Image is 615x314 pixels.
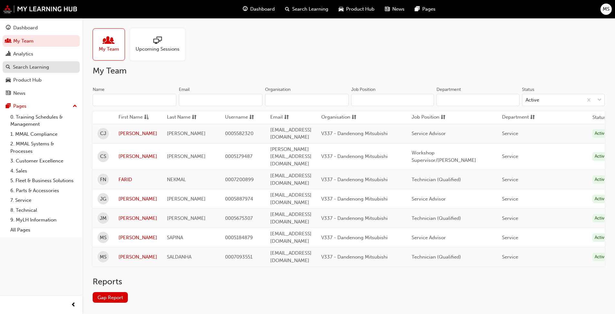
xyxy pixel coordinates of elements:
div: Pages [13,103,26,110]
span: [EMAIL_ADDRESS][DOMAIN_NAME] [270,127,312,140]
span: prev-icon [71,301,76,309]
a: [PERSON_NAME] [118,195,157,203]
span: Service [502,254,518,260]
button: Usernamesorting-icon [225,113,261,122]
div: Active [592,195,609,203]
a: 1. MMAL Compliance [8,129,80,139]
span: Pages [422,5,436,13]
a: [PERSON_NAME] [118,234,157,241]
div: Active [592,129,609,138]
span: CJ [100,130,106,137]
a: Upcoming Sessions [130,28,190,61]
a: Search Learning [3,61,80,73]
input: Organisation [265,94,349,106]
span: Technician (Qualified) [412,254,461,260]
span: MS [603,5,610,13]
span: car-icon [6,77,11,83]
span: news-icon [6,91,11,96]
span: V337 - Dandenong Mitsubishi [321,196,388,202]
div: Department [436,86,461,93]
a: 8. Technical [8,205,80,215]
div: News [13,90,26,97]
span: chart-icon [6,51,11,57]
span: Organisation [321,113,350,122]
span: sorting-icon [192,113,197,122]
a: car-iconProduct Hub [333,3,380,16]
span: Dashboard [250,5,275,13]
div: Active [592,152,609,161]
span: V337 - Dandenong Mitsubishi [321,153,388,159]
span: [PERSON_NAME] [167,131,206,136]
a: [PERSON_NAME] [118,130,157,137]
a: news-iconNews [380,3,410,16]
span: V337 - Dandenong Mitsubishi [321,235,388,240]
a: 5. Fleet & Business Solutions [8,176,80,186]
img: mmal [3,5,77,13]
span: [EMAIL_ADDRESS][DOMAIN_NAME] [270,173,312,186]
div: Email [179,86,190,93]
span: [EMAIL_ADDRESS][DOMAIN_NAME] [270,231,312,244]
button: Organisationsorting-icon [321,113,357,122]
h2: Reports [93,277,605,287]
span: V337 - Dandenong Mitsubishi [321,177,388,182]
span: 0005184879 [225,235,253,240]
span: news-icon [385,5,390,13]
button: MS [600,4,612,15]
span: Service [502,153,518,159]
span: NEKMAL [167,177,186,182]
span: [PERSON_NAME][EMAIL_ADDRESS][DOMAIN_NAME] [270,146,312,167]
span: asc-icon [144,113,149,122]
a: [PERSON_NAME] [118,153,157,160]
input: Department [436,94,519,106]
button: Job Positionsorting-icon [412,113,447,122]
span: Department [502,113,529,122]
a: All Pages [8,225,80,235]
span: JG [100,195,106,203]
a: 4. Sales [8,166,80,176]
span: guage-icon [6,25,11,31]
a: Dashboard [3,22,80,34]
span: Search Learning [292,5,328,13]
span: [EMAIL_ADDRESS][DOMAIN_NAME] [270,211,312,225]
span: News [392,5,405,13]
span: 0005582320 [225,131,253,136]
div: Product Hub [13,76,42,84]
a: search-iconSearch Learning [280,3,333,16]
span: sorting-icon [284,113,289,122]
span: MS [100,234,107,241]
span: guage-icon [243,5,248,13]
input: Job Position [351,94,434,106]
span: people-icon [6,38,11,44]
span: [PERSON_NAME] [167,196,206,202]
span: [PERSON_NAME] [167,215,206,221]
span: up-icon [73,102,77,111]
span: [PERSON_NAME] [167,153,206,159]
div: Analytics [13,50,33,58]
div: Active [592,175,609,184]
span: 0005179487 [225,153,252,159]
button: Emailsorting-icon [270,113,306,122]
span: Workshop Supervisor/[PERSON_NAME] [412,150,476,163]
a: pages-iconPages [410,3,441,16]
button: Departmentsorting-icon [502,113,538,122]
a: 6. Parts & Accessories [8,186,80,196]
div: Active [526,96,539,104]
span: Last Name [167,113,190,122]
span: V337 - Dandenong Mitsubishi [321,215,388,221]
span: pages-icon [6,103,11,109]
span: My Team [99,45,119,53]
a: Analytics [3,48,80,60]
div: Name [93,86,105,93]
a: News [3,87,80,99]
button: Last Namesorting-icon [167,113,202,122]
span: Service [502,196,518,202]
a: [PERSON_NAME] [118,253,157,261]
input: Name [93,94,176,106]
span: Username [225,113,248,122]
a: Product Hub [3,74,80,86]
div: Active [592,214,609,223]
div: Organisation [265,86,291,93]
span: Service [502,215,518,221]
span: Upcoming Sessions [136,45,179,53]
